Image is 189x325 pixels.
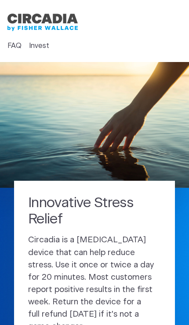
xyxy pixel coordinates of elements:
a: FAQ [7,40,22,51]
img: circadia_bfw.png [7,11,78,33]
a: Circadia [7,11,78,33]
h1: Innovative Stress Relief [28,195,161,227]
a: Invest [29,40,49,51]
